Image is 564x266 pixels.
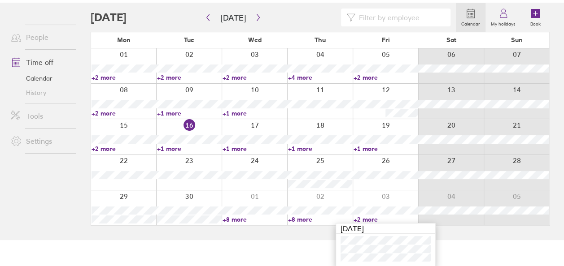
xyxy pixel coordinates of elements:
[336,223,435,234] div: [DATE]
[456,19,485,27] label: Calendar
[354,73,418,82] a: +2 more
[485,3,521,32] a: My holidays
[354,145,418,153] a: +1 more
[355,9,445,26] input: Filter by employee
[92,73,156,82] a: +2 more
[157,73,222,82] a: +2 more
[511,36,522,43] span: Sun
[4,107,76,125] a: Tools
[92,109,156,117] a: +2 more
[354,215,418,223] a: +2 more
[92,145,156,153] a: +2 more
[485,19,521,27] label: My holidays
[4,86,76,100] a: History
[315,36,326,43] span: Thu
[4,53,76,71] a: Time off
[521,3,550,32] a: Book
[117,36,131,43] span: Mon
[288,215,353,223] a: +8 more
[157,145,222,153] a: +1 more
[288,145,353,153] a: +1 more
[184,36,194,43] span: Tue
[223,145,287,153] a: +1 more
[223,215,287,223] a: +8 more
[4,132,76,150] a: Settings
[382,36,390,43] span: Fri
[288,73,353,82] a: +4 more
[4,28,76,46] a: People
[248,36,262,43] span: Wed
[223,109,287,117] a: +1 more
[525,19,546,27] label: Book
[446,36,456,43] span: Sat
[214,10,253,25] button: [DATE]
[223,73,287,82] a: +2 more
[456,3,485,32] a: Calendar
[157,109,222,117] a: +1 more
[4,71,76,86] a: Calendar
